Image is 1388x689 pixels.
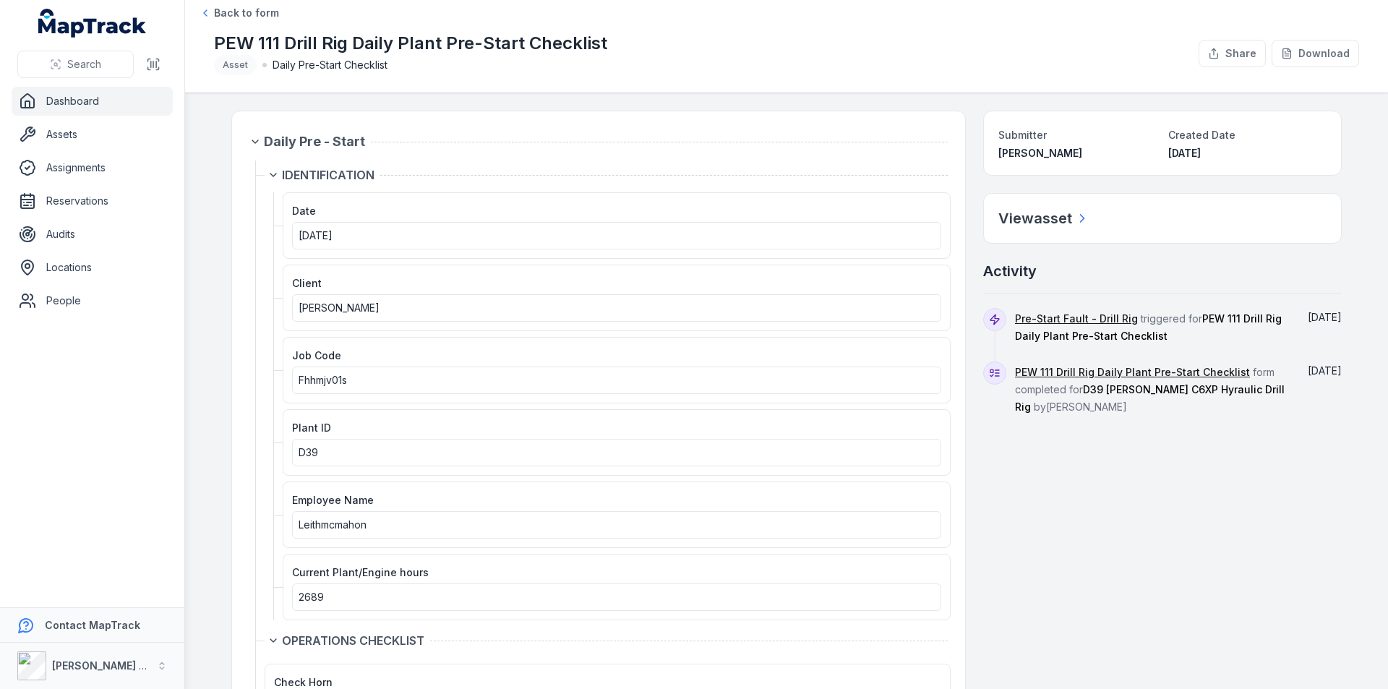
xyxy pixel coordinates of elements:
[282,166,374,184] span: IDENTIFICATION
[299,301,380,314] span: [PERSON_NAME]
[299,518,367,531] span: Leithmcmahon
[1199,40,1266,67] button: Share
[299,591,324,603] span: 2689
[12,87,173,116] a: Dashboard
[998,208,1072,228] h2: View asset
[67,57,101,72] span: Search
[12,253,173,282] a: Locations
[998,147,1082,159] span: [PERSON_NAME]
[214,6,279,20] span: Back to form
[17,51,134,78] button: Search
[282,632,424,649] span: OPERATIONS CHECKLIST
[998,129,1047,141] span: Submitter
[12,153,173,182] a: Assignments
[299,446,318,458] span: D39
[1308,311,1342,323] time: 25/08/2025, 7:14:59 am
[273,58,387,72] span: Daily Pre-Start Checklist
[299,229,333,241] time: 25/08/2025, 12:00:00 am
[1168,129,1235,141] span: Created Date
[214,55,257,75] div: Asset
[1168,147,1201,159] time: 25/08/2025, 7:14:59 am
[12,286,173,315] a: People
[1168,147,1201,159] span: [DATE]
[1015,312,1282,342] span: triggered for
[52,659,171,672] strong: [PERSON_NAME] Group
[292,205,316,217] span: Date
[299,374,347,386] span: Fhhmjv01s
[299,229,333,241] span: [DATE]
[292,494,374,506] span: Employee Name
[1015,366,1285,413] span: form completed for by [PERSON_NAME]
[12,220,173,249] a: Audits
[12,120,173,149] a: Assets
[45,619,140,631] strong: Contact MapTrack
[38,9,147,38] a: MapTrack
[200,6,279,20] a: Back to form
[1015,383,1285,413] span: D39 [PERSON_NAME] C6XP Hyraulic Drill Rig
[1272,40,1359,67] button: Download
[12,187,173,215] a: Reservations
[998,208,1089,228] a: Viewasset
[214,32,607,55] h1: PEW 111 Drill Rig Daily Plant Pre-Start Checklist
[1308,311,1342,323] span: [DATE]
[1308,364,1342,377] time: 25/08/2025, 7:14:59 am
[1308,364,1342,377] span: [DATE]
[292,566,429,578] span: Current Plant/Engine hours
[292,421,331,434] span: Plant ID
[292,277,322,289] span: Client
[983,261,1037,281] h2: Activity
[264,132,365,152] span: Daily Pre - Start
[274,676,333,688] span: Check Horn
[1015,365,1250,380] a: PEW 111 Drill Rig Daily Plant Pre-Start Checklist
[292,349,341,361] span: Job Code
[1015,312,1138,326] a: Pre-Start Fault - Drill Rig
